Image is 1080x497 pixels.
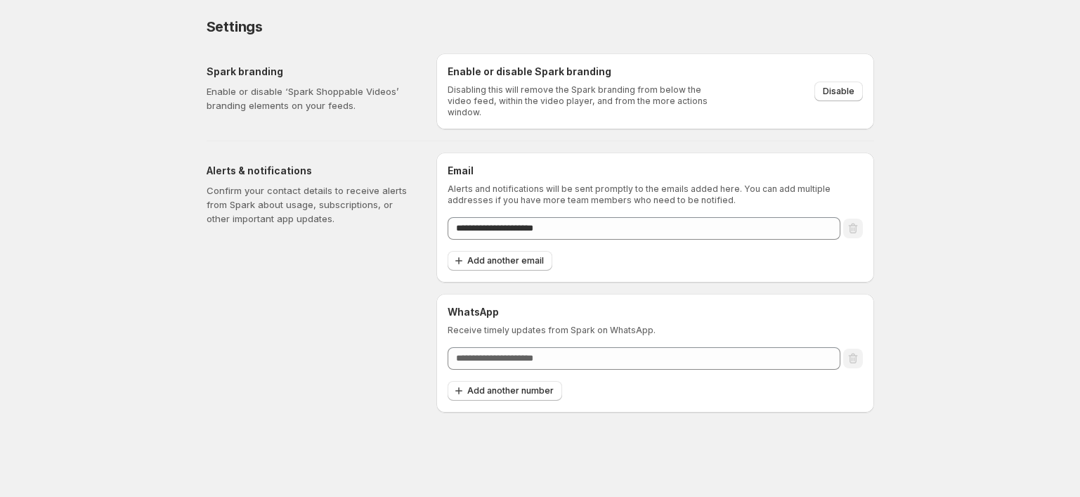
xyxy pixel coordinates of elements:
button: Add another email [448,251,552,271]
span: Settings [207,18,263,35]
h5: Spark branding [207,65,414,79]
span: Add another number [467,385,554,396]
span: Add another email [467,255,544,266]
p: Disabling this will remove the Spark branding from below the video feed, within the video player,... [448,84,717,118]
button: Disable [814,82,863,101]
span: Disable [823,86,854,97]
button: Add another number [448,381,562,401]
h6: Enable or disable Spark branding [448,65,717,79]
h6: WhatsApp [448,305,863,319]
h5: Alerts & notifications [207,164,414,178]
p: Receive timely updates from Spark on WhatsApp. [448,325,863,336]
h6: Email [448,164,863,178]
p: Alerts and notifications will be sent promptly to the emails added here. You can add multiple add... [448,183,863,206]
p: Enable or disable ‘Spark Shoppable Videos’ branding elements on your feeds. [207,84,414,112]
p: Confirm your contact details to receive alerts from Spark about usage, subscriptions, or other im... [207,183,414,226]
